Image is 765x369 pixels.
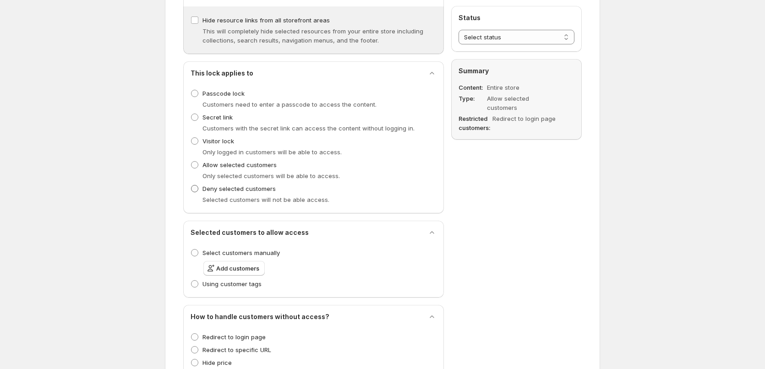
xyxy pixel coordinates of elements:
h2: Summary [459,66,574,76]
dt: Type : [459,94,485,112]
dt: Restricted customers: [459,114,491,132]
span: Secret link [202,114,233,121]
span: Select customers manually [202,249,280,256]
span: Redirect to login page [202,333,266,341]
span: Customers need to enter a passcode to access the content. [202,101,377,108]
span: Customers with the secret link can access the content without logging in. [202,125,415,132]
span: Allow selected customers [202,161,277,168]
button: Add customers [203,261,265,276]
h2: Status [459,13,574,22]
span: Deny selected customers [202,185,276,192]
span: Only selected customers will be able to access. [202,172,340,179]
span: Visitor lock [202,137,234,145]
span: Add customers [216,264,259,273]
span: Only logged in customers will be able to access. [202,148,342,156]
span: Hide price [202,359,232,366]
h2: Selected customers to allow access [191,228,309,237]
span: Redirect to specific URL [202,346,271,353]
span: Selected customers will not be able access. [202,196,329,203]
dd: Entire store [487,83,551,92]
dd: Allow selected customers [487,94,551,112]
span: Hide resource links from all storefront areas [202,16,330,24]
h2: How to handle customers without access? [191,312,329,321]
dt: Content : [459,83,485,92]
span: Passcode lock [202,90,245,97]
span: This will completely hide selected resources from your entire store including collections, search... [202,27,423,44]
h2: This lock applies to [191,69,253,78]
dd: Redirect to login page [492,114,556,132]
span: Using customer tags [202,280,262,288]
